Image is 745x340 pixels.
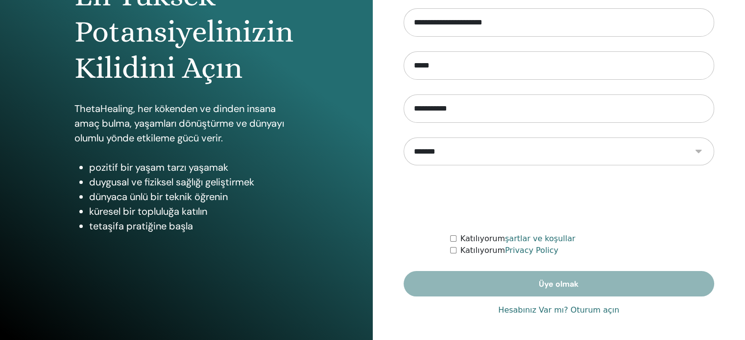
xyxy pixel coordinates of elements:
a: Privacy Policy [505,246,558,255]
a: Hesabınız Var mı? Oturum açın [498,304,619,316]
li: duygusal ve fiziksel sağlığı geliştirmek [89,175,298,189]
label: Katılıyorum [460,233,576,245]
iframe: reCAPTCHA [484,180,633,218]
li: dünyaca ünlü bir teknik öğrenin [89,189,298,204]
li: pozitif bir yaşam tarzı yaşamak [89,160,298,175]
li: tetaşifa pratiğine başla [89,219,298,233]
p: ThetaHealing, her kökenden ve dinden insana amaç bulma, yaşamları dönüştürme ve dünyayı olumlu yö... [74,101,298,145]
label: Katılıyorum [460,245,558,256]
a: şartlar ve koşullar [505,234,576,243]
li: küresel bir topluluğa katılın [89,204,298,219]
